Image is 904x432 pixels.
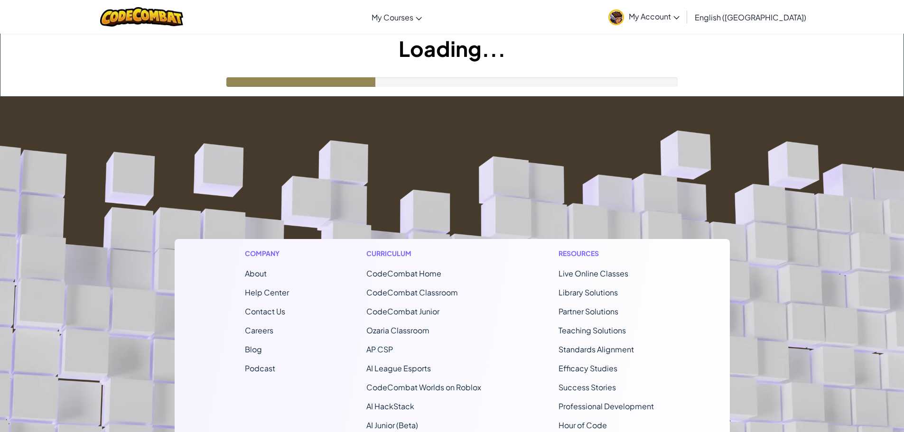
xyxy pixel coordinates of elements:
span: My Courses [372,12,413,22]
a: Partner Solutions [559,306,618,316]
a: Library Solutions [559,287,618,297]
a: English ([GEOGRAPHIC_DATA]) [690,4,811,30]
a: Live Online Classes [559,268,628,278]
a: My Courses [367,4,427,30]
a: Success Stories [559,382,616,392]
a: Podcast [245,363,275,373]
a: Help Center [245,287,289,297]
a: Ozaria Classroom [366,325,429,335]
h1: Resources [559,248,660,258]
h1: Curriculum [366,248,481,258]
a: Standards Alignment [559,344,634,354]
a: CodeCombat Junior [366,306,439,316]
a: AI League Esports [366,363,431,373]
a: CodeCombat Worlds on Roblox [366,382,481,392]
a: AI HackStack [366,401,414,411]
a: Efficacy Studies [559,363,617,373]
span: English ([GEOGRAPHIC_DATA]) [695,12,806,22]
a: Blog [245,344,262,354]
span: CodeCombat Home [366,268,441,278]
span: Contact Us [245,306,285,316]
h1: Company [245,248,289,258]
a: About [245,268,267,278]
a: Professional Development [559,401,654,411]
a: My Account [604,2,684,32]
span: My Account [629,11,680,21]
a: Teaching Solutions [559,325,626,335]
h1: Loading... [0,34,904,63]
img: avatar [608,9,624,25]
a: AI Junior (Beta) [366,420,418,430]
a: AP CSP [366,344,393,354]
a: CodeCombat Classroom [366,287,458,297]
img: CodeCombat logo [100,7,183,27]
a: Hour of Code [559,420,607,430]
a: Careers [245,325,273,335]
